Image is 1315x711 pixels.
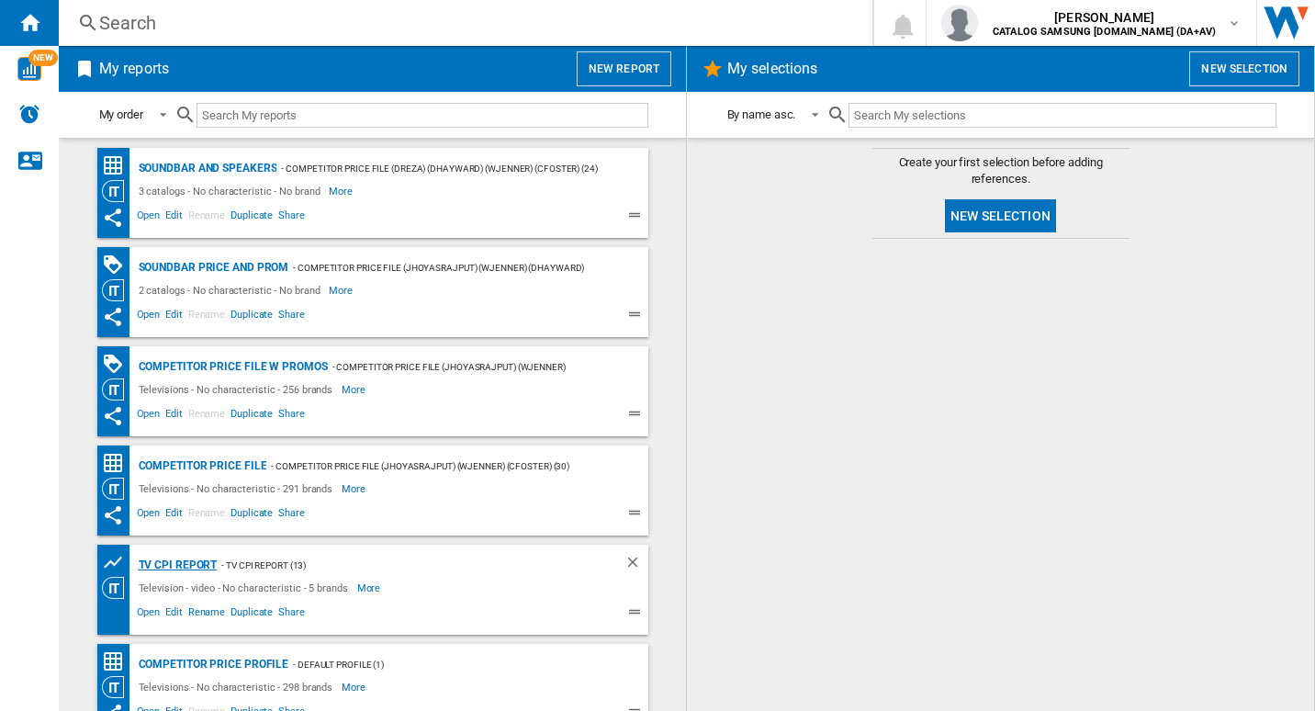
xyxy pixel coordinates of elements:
[163,604,185,626] span: Edit
[275,306,308,328] span: Share
[357,577,384,599] span: More
[102,306,124,328] ng-md-icon: This report has been shared with you
[185,306,228,328] span: Rename
[28,50,58,66] span: NEW
[102,452,134,475] div: Price Matrix
[163,207,185,229] span: Edit
[99,107,143,121] div: My order
[275,604,308,626] span: Share
[134,355,328,378] div: Competitor price file w promos
[18,103,40,125] img: alerts-logo.svg
[228,207,275,229] span: Duplicate
[185,207,228,229] span: Rename
[134,577,357,599] div: Television - video - No characteristic - 5 brands
[724,51,821,86] h2: My selections
[134,653,289,676] div: Competitor Price Profile
[96,51,173,86] h2: My reports
[134,554,218,577] div: TV CPI Report
[275,504,308,526] span: Share
[134,455,267,478] div: Competitor price file
[102,353,134,376] div: PROMOTIONS Matrix
[228,604,275,626] span: Duplicate
[99,10,825,36] div: Search
[102,207,124,229] ng-md-icon: This report has been shared with you
[624,554,648,577] div: Delete
[276,157,611,180] div: - Competitor Price File (dreza) (dhayward) (wjenner) (cfoster) (24)
[102,551,134,574] div: Product prices grid
[134,478,343,500] div: Televisions - No characteristic - 291 brands
[329,180,355,202] span: More
[102,180,134,202] div: Category View
[163,405,185,427] span: Edit
[102,378,134,401] div: Category View
[288,256,611,279] div: - Competitor price file (jhoyasrajput) (wjenner) (dhayward) (cfoster) (30)
[342,378,368,401] span: More
[217,554,587,577] div: - TV CPI Report (13)
[727,107,796,121] div: By name asc.
[102,650,134,673] div: Price Matrix
[185,405,228,427] span: Rename
[134,207,163,229] span: Open
[102,504,124,526] ng-md-icon: This report has been shared with you
[17,57,41,81] img: wise-card.svg
[342,676,368,698] span: More
[185,604,228,626] span: Rename
[163,306,185,328] span: Edit
[228,504,275,526] span: Duplicate
[185,504,228,526] span: Rename
[275,207,308,229] span: Share
[849,103,1276,128] input: Search My selections
[102,254,134,276] div: PROMOTIONS Matrix
[342,478,368,500] span: More
[872,154,1130,187] span: Create your first selection before adding references.
[134,405,163,427] span: Open
[993,26,1216,38] b: CATALOG SAMSUNG [DOMAIN_NAME] (DA+AV)
[134,378,343,401] div: Televisions - No characteristic - 256 brands
[102,478,134,500] div: Category View
[134,256,289,279] div: Soundbar Price and Prom
[102,154,134,177] div: Price Matrix
[134,180,330,202] div: 3 catalogs - No characteristic - No brand
[134,306,163,328] span: Open
[102,279,134,301] div: Category View
[197,103,648,128] input: Search My reports
[1189,51,1299,86] button: New selection
[134,157,277,180] div: Soundbar and Speakers
[134,676,343,698] div: Televisions - No characteristic - 298 brands
[288,653,611,676] div: - Default profile (1)
[134,604,163,626] span: Open
[577,51,671,86] button: New report
[228,306,275,328] span: Duplicate
[163,504,185,526] span: Edit
[266,455,611,478] div: - Competitor price file (jhoyasrajput) (wjenner) (cfoster) (30)
[329,279,355,301] span: More
[941,5,978,41] img: profile.jpg
[102,676,134,698] div: Category View
[993,8,1216,27] span: [PERSON_NAME]
[102,405,124,427] ng-md-icon: This report has been shared with you
[228,405,275,427] span: Duplicate
[328,355,612,378] div: - Competitor price file (jhoyasrajput) (wjenner) (cfoster) (30)
[102,577,134,599] div: Category View
[275,405,308,427] span: Share
[134,504,163,526] span: Open
[134,279,330,301] div: 2 catalogs - No characteristic - No brand
[945,199,1056,232] button: New selection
